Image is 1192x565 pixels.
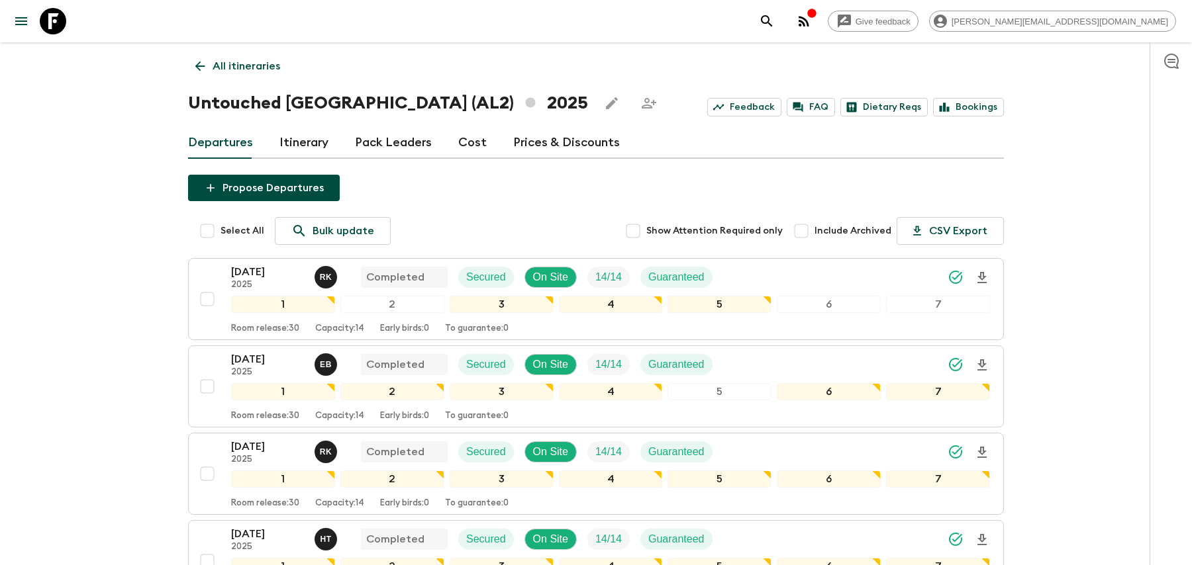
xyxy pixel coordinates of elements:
[513,127,620,159] a: Prices & Discounts
[533,269,568,285] p: On Site
[648,269,705,285] p: Guaranteed
[974,445,990,460] svg: Download Onboarding
[524,529,577,550] div: On Site
[974,270,990,286] svg: Download Onboarding
[974,532,990,548] svg: Download Onboarding
[231,455,304,465] p: 2025
[231,498,299,509] p: Room release: 30
[231,470,335,488] div: 1
[533,444,568,460] p: On Site
[366,531,424,547] p: Completed
[777,296,881,313] div: 6
[450,470,554,488] div: 3
[668,296,771,313] div: 5
[524,441,577,462] div: On Site
[231,411,299,421] p: Room release: 30
[777,383,881,400] div: 6
[595,357,622,372] p: 14 / 14
[458,127,487,159] a: Cost
[886,470,990,488] div: 7
[315,445,340,455] span: Robert Kaca
[213,58,280,74] p: All itineraries
[648,444,705,460] p: Guaranteed
[559,383,663,400] div: 4
[445,411,509,421] p: To guarantee: 0
[315,270,340,281] span: Robert Kaca
[231,383,335,400] div: 1
[533,531,568,547] p: On Site
[897,217,1004,245] button: CSV Export
[524,267,577,288] div: On Site
[595,444,622,460] p: 14 / 14
[445,498,509,509] p: To guarantee: 0
[340,383,444,400] div: 2
[458,529,514,550] div: Secured
[974,357,990,373] svg: Download Onboarding
[340,470,444,488] div: 2
[340,296,444,313] div: 2
[948,357,964,372] svg: Synced Successfully
[380,411,429,421] p: Early birds: 0
[587,354,630,375] div: Trip Fill
[886,296,990,313] div: 7
[221,224,264,238] span: Select All
[948,531,964,547] svg: Synced Successfully
[380,498,429,509] p: Early birds: 0
[231,280,304,290] p: 2025
[595,269,622,285] p: 14 / 14
[366,357,424,372] p: Completed
[929,11,1176,32] div: [PERSON_NAME][EMAIL_ADDRESS][DOMAIN_NAME]
[559,470,663,488] div: 4
[646,224,783,238] span: Show Attention Required only
[231,542,304,552] p: 2025
[275,217,391,245] a: Bulk update
[315,324,364,334] p: Capacity: 14
[315,498,364,509] p: Capacity: 14
[648,531,705,547] p: Guaranteed
[188,258,1004,340] button: [DATE]2025Robert KacaCompletedSecuredOn SiteTrip FillGuaranteed1234567Room release:30Capacity:14E...
[231,324,299,334] p: Room release: 30
[559,296,663,313] div: 4
[366,269,424,285] p: Completed
[815,224,891,238] span: Include Archived
[458,441,514,462] div: Secured
[188,127,253,159] a: Departures
[636,90,662,116] span: Share this itinerary
[315,357,340,368] span: Erild Balla
[886,383,990,400] div: 7
[595,531,622,547] p: 14 / 14
[188,90,588,116] h1: Untouched [GEOGRAPHIC_DATA] (AL2) 2025
[458,267,514,288] div: Secured
[8,8,34,34] button: menu
[754,8,780,34] button: search adventures
[188,345,1004,427] button: [DATE]2025Erild BallaCompletedSecuredOn SiteTrip FillGuaranteed1234567Room release:30Capacity:14E...
[188,53,287,79] a: All itineraries
[777,470,881,488] div: 6
[188,175,340,201] button: Propose Departures
[933,98,1004,116] a: Bookings
[355,127,432,159] a: Pack Leaders
[231,367,304,378] p: 2025
[231,296,335,313] div: 1
[648,357,705,372] p: Guaranteed
[587,529,630,550] div: Trip Fill
[313,223,374,239] p: Bulk update
[466,269,506,285] p: Secured
[948,444,964,460] svg: Synced Successfully
[231,439,304,455] p: [DATE]
[466,357,506,372] p: Secured
[668,470,771,488] div: 5
[231,351,304,367] p: [DATE]
[533,357,568,372] p: On Site
[587,441,630,462] div: Trip Fill
[944,17,1175,26] span: [PERSON_NAME][EMAIL_ADDRESS][DOMAIN_NAME]
[840,98,928,116] a: Dietary Reqs
[188,433,1004,515] button: [DATE]2025Robert KacaCompletedSecuredOn SiteTrip FillGuaranteed1234567Room release:30Capacity:14E...
[450,296,554,313] div: 3
[587,267,630,288] div: Trip Fill
[828,11,919,32] a: Give feedback
[380,324,429,334] p: Early birds: 0
[279,127,328,159] a: Itinerary
[466,531,506,547] p: Secured
[315,532,340,543] span: Heldi Turhani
